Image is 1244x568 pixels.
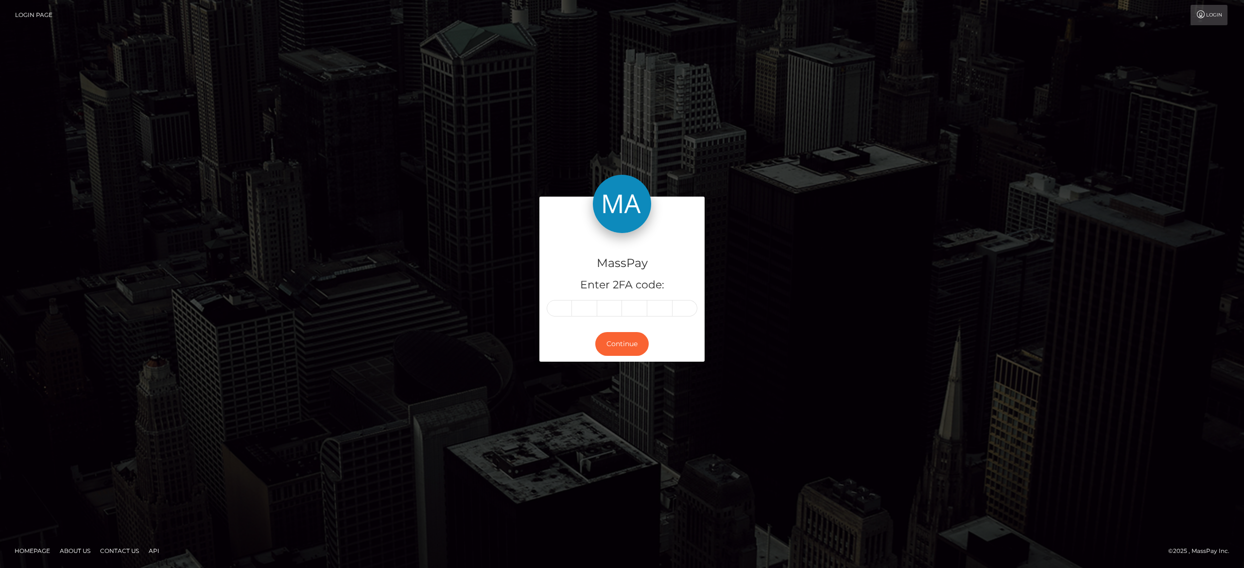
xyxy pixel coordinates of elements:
a: Contact Us [96,543,143,558]
h5: Enter 2FA code: [547,278,697,293]
a: Login [1191,5,1227,25]
a: API [145,543,163,558]
a: Login Page [15,5,52,25]
a: About Us [56,543,94,558]
button: Continue [595,332,649,356]
img: MassPay [593,175,651,233]
div: © 2025 , MassPay Inc. [1168,546,1237,556]
h4: MassPay [547,255,697,272]
a: Homepage [11,543,54,558]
